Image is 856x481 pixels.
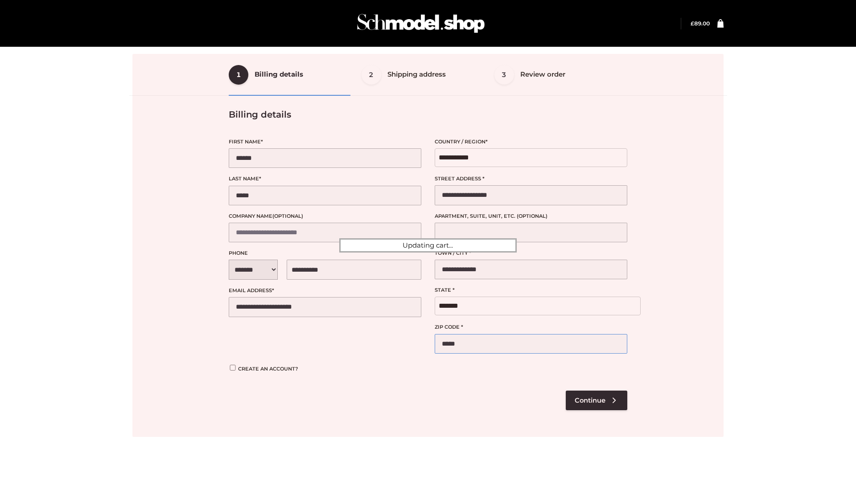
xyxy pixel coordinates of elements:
a: £89.00 [691,20,710,27]
div: Updating cart... [339,238,517,253]
span: £ [691,20,694,27]
img: Schmodel Admin 964 [354,6,488,41]
bdi: 89.00 [691,20,710,27]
